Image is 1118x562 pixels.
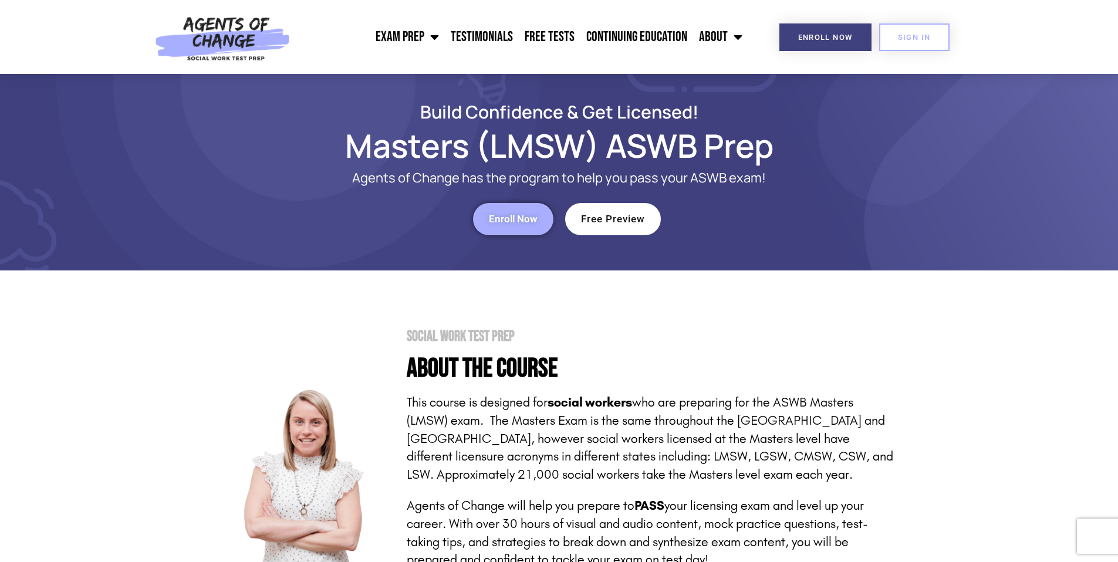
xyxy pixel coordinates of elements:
a: Free Preview [565,203,661,235]
strong: PASS [634,498,664,513]
a: Free Tests [519,22,580,52]
a: Enroll Now [779,23,872,51]
span: Enroll Now [489,214,538,224]
span: SIGN IN [898,33,931,41]
a: SIGN IN [879,23,950,51]
h2: Social Work Test Prep [407,329,894,344]
a: Exam Prep [370,22,445,52]
nav: Menu [296,22,748,52]
h4: About the Course [407,356,894,382]
a: Enroll Now [473,203,553,235]
h2: Build Confidence & Get Licensed! [225,103,894,120]
p: Agents of Change has the program to help you pass your ASWB exam! [272,171,847,185]
h1: Masters (LMSW) ASWB Prep [225,132,894,159]
p: This course is designed for who are preparing for the ASWB Masters (LMSW) exam. The Masters Exam ... [407,394,894,484]
a: Testimonials [445,22,519,52]
a: About [693,22,748,52]
span: Free Preview [581,214,645,224]
strong: social workers [548,395,632,410]
span: Enroll Now [798,33,853,41]
a: Continuing Education [580,22,693,52]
